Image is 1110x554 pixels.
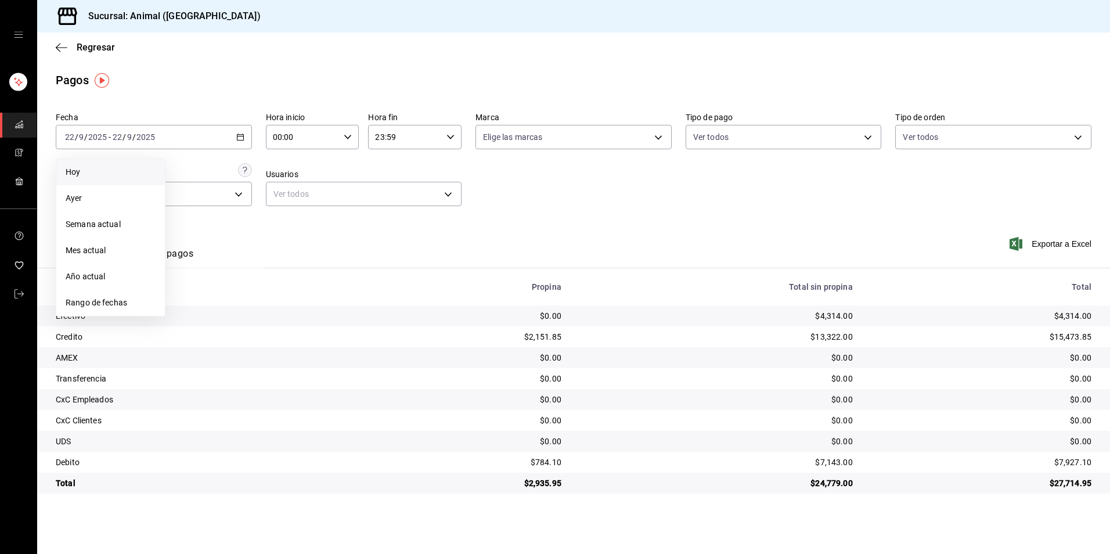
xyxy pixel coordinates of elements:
[871,310,1091,322] div: $4,314.00
[381,331,561,343] div: $2,151.85
[871,456,1091,468] div: $7,927.10
[66,166,156,178] span: Hoy
[122,132,126,142] span: /
[381,282,561,292] div: Propina
[66,192,156,204] span: Ayer
[871,477,1091,489] div: $27,714.95
[127,132,132,142] input: --
[56,331,363,343] div: Credito
[84,132,88,142] span: /
[75,132,78,142] span: /
[56,477,363,489] div: Total
[381,436,561,447] div: $0.00
[56,71,89,89] div: Pagos
[580,394,853,405] div: $0.00
[78,132,84,142] input: --
[871,282,1091,292] div: Total
[580,331,853,343] div: $13,322.00
[77,42,115,53] span: Regresar
[64,132,75,142] input: --
[871,436,1091,447] div: $0.00
[580,415,853,426] div: $0.00
[66,297,156,309] span: Rango de fechas
[66,244,156,257] span: Mes actual
[56,282,363,292] div: Tipo de pago
[95,73,109,88] img: Tooltip marker
[136,132,156,142] input: ----
[381,352,561,364] div: $0.00
[580,477,853,489] div: $24,779.00
[475,113,672,121] label: Marca
[871,352,1091,364] div: $0.00
[871,415,1091,426] div: $0.00
[56,394,363,405] div: CxC Empleados
[79,9,261,23] h3: Sucursal: Animal ([GEOGRAPHIC_DATA])
[381,456,561,468] div: $784.10
[895,113,1091,121] label: Tipo de orden
[381,310,561,322] div: $0.00
[381,477,561,489] div: $2,935.95
[56,373,363,384] div: Transferencia
[580,373,853,384] div: $0.00
[56,456,363,468] div: Debito
[686,113,882,121] label: Tipo de pago
[56,113,252,121] label: Fecha
[88,132,107,142] input: ----
[483,131,542,143] span: Elige las marcas
[150,248,193,268] button: Ver pagos
[56,42,115,53] button: Regresar
[56,310,363,322] div: Efectivo
[871,331,1091,343] div: $15,473.85
[266,182,462,206] div: Ver todos
[66,218,156,231] span: Semana actual
[368,113,462,121] label: Hora fin
[693,131,729,143] span: Ver todos
[56,415,363,426] div: CxC Clientes
[56,352,363,364] div: AMEX
[381,394,561,405] div: $0.00
[580,310,853,322] div: $4,314.00
[56,436,363,447] div: UDS
[112,132,122,142] input: --
[132,132,136,142] span: /
[580,436,853,447] div: $0.00
[903,131,938,143] span: Ver todos
[580,456,853,468] div: $7,143.00
[871,394,1091,405] div: $0.00
[266,113,359,121] label: Hora inicio
[1012,237,1091,251] button: Exportar a Excel
[266,170,462,178] label: Usuarios
[109,132,111,142] span: -
[381,373,561,384] div: $0.00
[66,271,156,283] span: Año actual
[871,373,1091,384] div: $0.00
[381,415,561,426] div: $0.00
[580,352,853,364] div: $0.00
[580,282,853,292] div: Total sin propina
[14,30,23,39] button: open drawer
